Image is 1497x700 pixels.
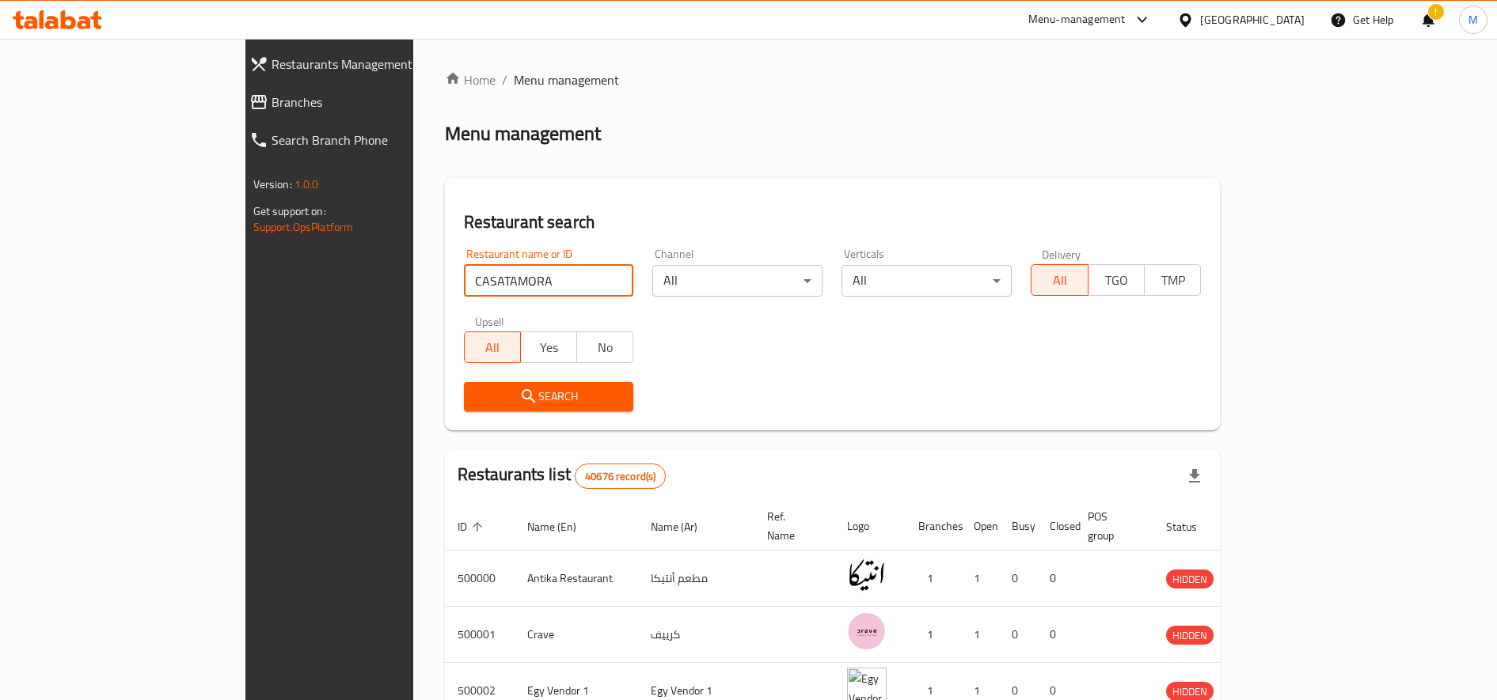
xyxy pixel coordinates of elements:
td: 1 [906,551,961,607]
div: All [652,265,823,297]
nav: breadcrumb [445,70,1221,89]
span: Name (En) [527,517,597,536]
span: Search [477,387,621,407]
span: Ref. Name [767,507,815,545]
div: Export file [1176,457,1214,495]
span: Get support on: [253,201,326,221]
a: Search Branch Phone [237,121,496,159]
h2: Restaurants list [458,463,667,489]
span: ID [458,517,488,536]
span: Search Branch Phone [272,131,483,149]
a: Support.OpsPlatform [253,217,354,237]
span: Restaurants Management [272,55,483,74]
div: Menu-management [1028,10,1126,29]
a: Branches [237,83,496,121]
h2: Restaurant search [464,210,1202,234]
span: Name (Ar) [651,517,718,536]
span: POS group [1088,507,1134,545]
img: Crave [847,611,887,651]
div: HIDDEN [1166,569,1214,588]
button: TGO [1088,264,1145,296]
div: Total records count [575,464,666,489]
button: TMP [1144,264,1201,296]
td: 0 [999,551,1037,607]
span: Menu management [514,70,619,89]
button: Yes [520,331,577,363]
td: Antika Restaurant [515,551,638,607]
span: All [1038,269,1081,292]
span: 40676 record(s) [576,469,665,484]
label: Upsell [475,316,504,327]
h2: Menu management [445,121,601,146]
th: Logo [834,502,906,551]
a: Restaurants Management [237,45,496,83]
input: Search for restaurant name or ID.. [464,265,634,297]
span: Status [1166,517,1218,536]
button: All [464,331,521,363]
span: No [583,336,627,359]
div: HIDDEN [1166,626,1214,645]
td: 0 [1037,607,1075,663]
span: HIDDEN [1166,570,1214,588]
span: Yes [527,336,571,359]
label: Delivery [1042,248,1081,259]
td: 0 [1037,551,1075,607]
span: Branches [272,93,483,112]
span: M [1469,11,1478,28]
button: No [576,331,633,363]
span: Version: [253,174,292,195]
span: TMP [1151,269,1195,292]
th: Branches [906,502,961,551]
button: Search [464,382,634,411]
div: [GEOGRAPHIC_DATA] [1200,11,1305,28]
td: 1 [961,551,999,607]
div: All [842,265,1012,297]
td: Crave [515,607,638,663]
li: / [502,70,507,89]
td: 1 [961,607,999,663]
td: كرييف [638,607,754,663]
span: 1.0.0 [294,174,319,195]
button: All [1031,264,1088,296]
td: 0 [999,607,1037,663]
td: مطعم أنتيكا [638,551,754,607]
th: Open [961,502,999,551]
th: Closed [1037,502,1075,551]
span: HIDDEN [1166,626,1214,645]
td: 1 [906,607,961,663]
span: TGO [1095,269,1138,292]
img: Antika Restaurant [847,555,887,595]
span: All [471,336,515,359]
th: Busy [999,502,1037,551]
